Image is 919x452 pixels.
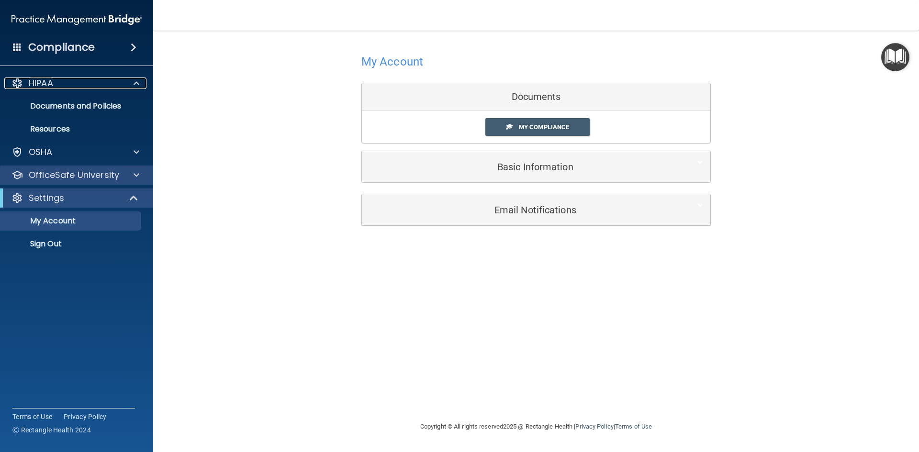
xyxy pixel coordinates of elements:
span: Ⓒ Rectangle Health 2024 [12,425,91,435]
a: Terms of Use [615,423,652,430]
h5: Basic Information [369,162,674,172]
p: OfficeSafe University [29,169,119,181]
p: Settings [29,192,64,204]
h4: My Account [361,55,423,68]
span: My Compliance [519,123,569,131]
button: Open Resource Center [881,43,909,71]
a: Basic Information [369,156,703,177]
a: Privacy Policy [64,412,107,421]
a: Privacy Policy [575,423,613,430]
a: HIPAA [11,77,139,89]
p: Sign Out [6,239,137,249]
div: Copyright © All rights reserved 2025 @ Rectangle Health | | [361,411,711,442]
a: OfficeSafe University [11,169,139,181]
h5: Email Notifications [369,205,674,215]
a: Email Notifications [369,199,703,220]
h4: Compliance [28,41,95,54]
img: PMB logo [11,10,142,29]
a: Settings [11,192,139,204]
a: OSHA [11,146,139,158]
p: OSHA [29,146,53,158]
a: Terms of Use [12,412,52,421]
p: Documents and Policies [6,101,137,111]
p: Resources [6,124,137,134]
p: My Account [6,216,137,226]
p: HIPAA [29,77,53,89]
div: Documents [362,83,710,111]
